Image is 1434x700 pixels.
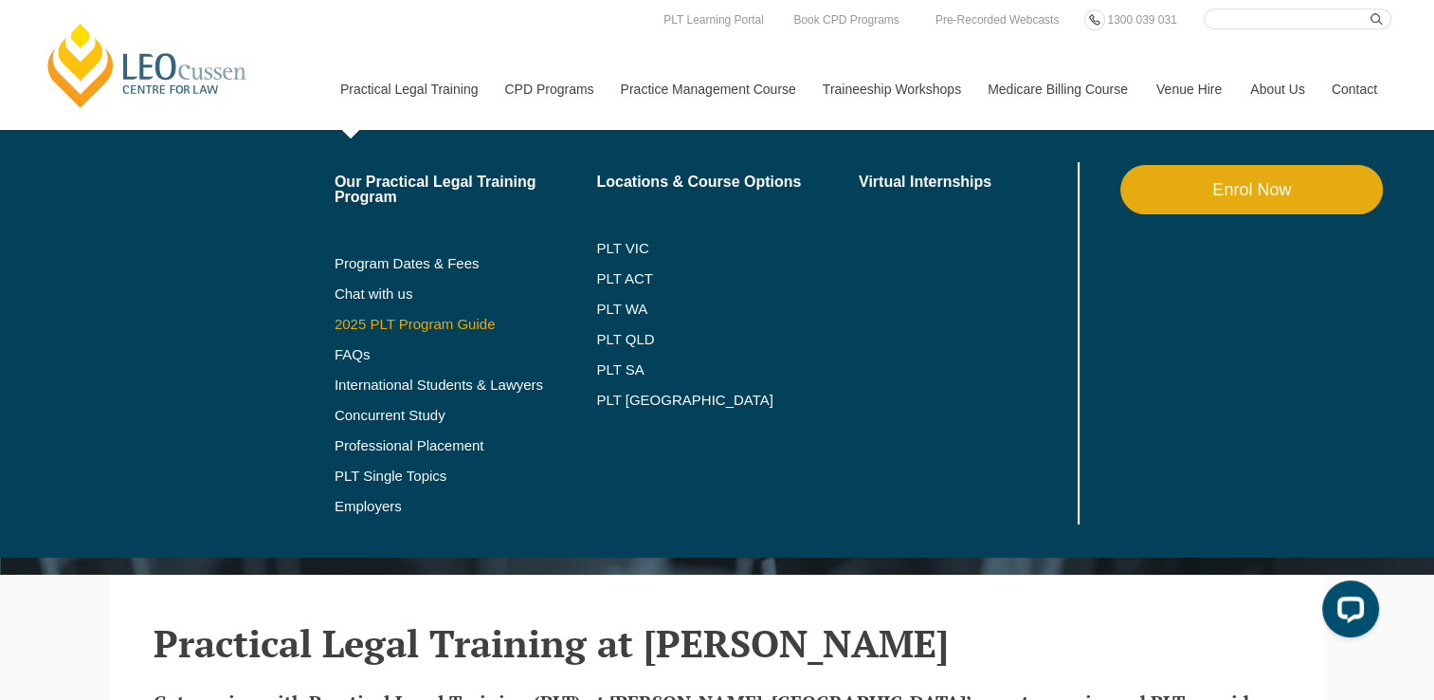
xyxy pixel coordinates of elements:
[335,347,597,362] a: FAQs
[1107,13,1176,27] span: 1300 039 031
[490,48,606,130] a: CPD Programs
[1120,165,1383,214] a: Enrol Now
[1236,48,1317,130] a: About Us
[789,9,903,30] a: Book CPD Programs
[1317,48,1391,130] a: Contact
[596,332,859,347] a: PLT QLD
[335,469,597,484] a: PLT Single Topics
[596,393,859,408] a: PLT [GEOGRAPHIC_DATA]
[335,317,550,332] a: 2025 PLT Program Guide
[596,175,859,190] a: Locations & Course Options
[335,378,597,393] a: International Students & Lawyers
[335,286,597,302] a: Chat with us
[973,48,1142,130] a: Medicare Billing Course
[859,175,1074,190] a: Virtual Internships
[335,256,597,271] a: Program Dates & Fees
[335,408,597,423] a: Concurrent Study
[1142,48,1236,130] a: Venue Hire
[659,9,769,30] a: PLT Learning Portal
[596,271,859,286] a: PLT ACT
[43,21,252,110] a: [PERSON_NAME] Centre for Law
[607,48,808,130] a: Practice Management Course
[335,175,597,205] a: Our Practical Legal Training Program
[808,48,973,130] a: Traineeship Workshops
[596,302,811,317] a: PLT WA
[326,48,491,130] a: Practical Legal Training
[596,362,859,378] a: PLT SA
[335,499,597,514] a: Employers
[1102,9,1181,30] a: 1300 039 031
[1307,573,1387,653] iframe: LiveChat chat widget
[596,241,859,256] a: PLT VIC
[154,622,1281,664] h2: Practical Legal Training at [PERSON_NAME]
[335,438,597,453] a: Professional Placement
[931,9,1064,30] a: Pre-Recorded Webcasts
